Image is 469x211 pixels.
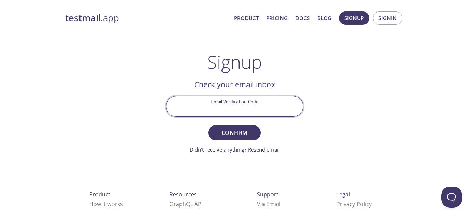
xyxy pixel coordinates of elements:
[65,12,228,24] a: testmail.app
[169,190,197,198] span: Resources
[339,11,369,25] button: Signup
[257,190,278,198] span: Support
[378,14,397,23] span: Signin
[441,187,462,208] iframe: Help Scout Beacon - Open
[169,200,203,208] a: GraphQL API
[89,190,110,198] span: Product
[336,190,350,198] span: Legal
[216,128,253,138] span: Confirm
[234,14,259,23] a: Product
[166,79,303,90] h2: Check your email inbox
[89,200,123,208] a: How it works
[336,200,372,208] a: Privacy Policy
[257,200,280,208] a: Via Email
[344,14,364,23] span: Signup
[207,51,262,72] h1: Signup
[65,12,101,24] strong: testmail
[190,146,280,153] a: Didn't receive anything? Resend email
[208,125,260,140] button: Confirm
[373,11,402,25] button: Signin
[317,14,332,23] a: Blog
[266,14,288,23] a: Pricing
[295,14,310,23] a: Docs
